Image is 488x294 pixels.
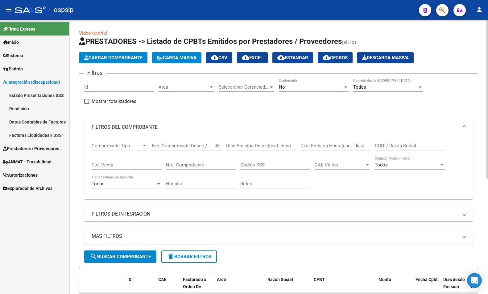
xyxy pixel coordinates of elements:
mat-expansion-panel-header: MAS FILTROS [84,229,473,244]
div: Open Intercom Messenger [467,273,482,288]
span: Todos [375,162,388,168]
span: CSV [211,55,227,61]
span: Area [159,84,209,90]
span: Integración (discapacidad) [3,79,60,86]
span: Inicio [3,39,19,46]
input: Fecha inicio [152,143,177,149]
span: Fecha Cpbt [416,277,438,282]
span: Comprobante Tipo [92,143,142,149]
span: Estandar [277,55,308,61]
app-download-masive: Descarga masiva de comprobantes (adjuntos) [357,52,414,63]
span: Borrar Filtros [167,254,211,259]
button: Open calendar [214,143,221,150]
mat-panel-title: FILTROS DEL COMPROBANTE [92,124,458,131]
span: Area [217,277,226,282]
span: Gecros [323,55,348,61]
button: Buscar Comprobante [84,250,156,263]
span: Buscar Comprobante [90,254,151,259]
span: ANMAT - Trazabilidad [3,158,52,165]
button: Cargar Comprobante [79,52,147,63]
span: Carga Masiva [157,55,196,61]
button: Estandar [272,52,313,63]
mat-panel-title: FILTROS DE INTEGRACION [92,211,458,217]
span: CAE Válido [315,162,365,168]
mat-icon: cloud_download [242,54,249,61]
span: No [279,84,285,90]
input: Fecha fin [182,143,212,149]
span: Descarga Masiva [362,55,409,61]
h3: Filtros [84,69,105,77]
mat-panel-title: MAS FILTROS [92,233,458,240]
button: Carga Masiva [152,52,201,63]
span: Firma Express [3,26,35,32]
span: EXCEL [242,55,263,61]
span: PRESTADORES -> Listado de CPBTs Emitidos por Prestadores / Proveedores [79,37,342,46]
span: Seleccionar Gerenciador [219,84,269,90]
span: - ospsip [49,3,73,17]
span: Facturado x Orden De [183,277,206,289]
span: Cargar Comprobante [84,55,143,61]
button: Borrar Filtros [161,250,217,263]
span: Todos [353,84,366,90]
button: Gecros [318,52,353,63]
span: Monto [378,277,391,282]
span: Explorador de Archivos [3,185,52,192]
span: Razón Social [267,277,293,282]
mat-expansion-panel-header: FILTROS DE INTEGRACION [84,207,473,221]
span: Días desde Emisión [443,277,465,289]
div: FILTROS DEL COMPROBANTE [84,137,473,199]
span: (alt+q) [342,39,356,45]
mat-icon: person [476,6,483,13]
span: Prestadores / Proveedores [3,145,59,152]
span: ID [127,277,131,282]
mat-icon: cloud_download [277,54,285,61]
span: Mostrar totalizadores [92,98,136,105]
span: Sistema [3,52,23,59]
button: CSV [206,52,232,63]
mat-icon: delete [167,253,174,260]
button: EXCEL [237,52,268,63]
span: CPBT [314,277,325,282]
mat-icon: cloud_download [211,54,218,61]
a: Video tutorial [79,30,107,36]
button: Descarga Masiva [357,52,414,63]
mat-icon: cloud_download [323,54,330,61]
span: Padrón [3,65,23,72]
span: Todos [92,181,105,187]
mat-icon: search [90,253,97,260]
span: Autorizaciones [3,172,38,178]
span: CAE [158,277,166,282]
mat-expansion-panel-header: FILTROS DEL COMPROBANTE [84,117,473,137]
mat-icon: menu [5,6,12,13]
